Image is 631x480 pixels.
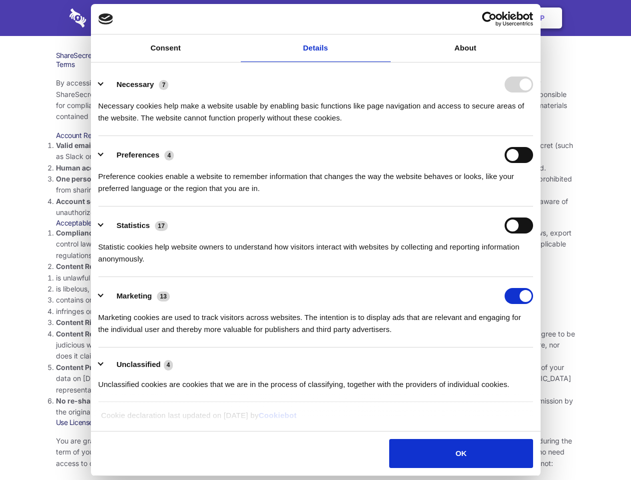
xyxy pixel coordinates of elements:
[56,328,576,362] li: You are solely responsible for the content you share on Sharesecret, and with the people you shar...
[56,317,576,328] li: You agree that you will use Sharesecret only to secure and share content that you have the right ...
[56,283,576,294] li: is libelous, defamatory, or fraudulent
[56,141,95,149] strong: Valid email.
[56,60,576,69] h3: Terms
[98,233,533,265] div: Statistic cookies help website owners to understand how visitors interact with websites by collec...
[98,371,533,390] div: Unclassified cookies are cookies that we are in the process of classifying, together with the pro...
[98,163,533,194] div: Preference cookies enable a website to remember information that changes the way the website beha...
[56,162,576,173] li: Only human beings may create accounts. “Bot” accounts — those created by software, in an automate...
[98,358,179,371] button: Unclassified (4)
[56,218,576,227] h3: Acceptable Use
[159,80,168,90] span: 7
[56,196,576,218] li: You are responsible for your own account security, including the security of your Sharesecret acc...
[56,362,576,395] li: You understand that [DEMOGRAPHIC_DATA] or it’s representatives have no ability to retrieve the pl...
[98,217,174,233] button: Statistics (17)
[98,76,175,92] button: Necessary (7)
[98,13,113,24] img: logo
[56,261,576,317] li: You agree NOT to use Sharesecret to upload or share content that:
[98,304,533,335] div: Marketing cookies are used to track visitors across websites. The intention is to display ads tha...
[56,131,576,140] h3: Account Requirements
[581,430,619,468] iframe: Drift Widget Chat Controller
[56,294,576,305] li: contains or installs any active malware or exploits, or uses our platform for exploit delivery (s...
[56,395,576,418] li: If you were the recipient of a Sharesecret link, you agree not to re-share it with anyone else, u...
[157,291,170,301] span: 13
[69,8,155,27] img: logo-wordmark-white-trans-d4663122ce5f474addd5e946df7df03e33cb6a1c49d2221995e7729f52c070b2.svg
[56,51,576,60] h1: ShareSecret Terms of Service
[56,163,116,172] strong: Human accounts.
[56,363,112,371] strong: Content Privacy.
[259,411,297,419] a: Cookiebot
[56,306,576,317] li: infringes on any proprietary right of any party, including patent, trademark, trade secret, copyr...
[56,418,576,427] h3: Use License
[56,227,576,261] li: Your use of the Sharesecret must not violate any applicable laws, including copyright or trademar...
[155,221,168,231] span: 17
[56,262,129,270] strong: Content Restrictions.
[164,150,174,160] span: 4
[56,318,109,326] strong: Content Rights.
[93,409,538,429] div: Cookie declaration last updated on [DATE] by
[56,435,576,469] p: You are granted permission to use the [DEMOGRAPHIC_DATA] services, subject to these terms of serv...
[56,396,107,405] strong: No re-sharing.
[56,329,136,338] strong: Content Responsibility.
[56,197,116,205] strong: Account security.
[56,77,576,122] p: By accessing the Sharesecret web application at and any other related services, apps and software...
[98,92,533,124] div: Necessary cookies help make a website usable by enabling basic functions like page navigation and...
[389,439,533,468] button: OK
[56,173,576,196] li: You are not allowed to share account credentials. Each account is dedicated to the individual who...
[56,272,576,283] li: is unlawful or promotes unlawful activities
[116,221,150,229] label: Statistics
[241,34,391,62] a: Details
[98,147,180,163] button: Preferences (4)
[56,174,141,183] strong: One person per account.
[98,288,176,304] button: Marketing (13)
[453,2,497,33] a: Login
[56,228,207,237] strong: Compliance with local laws and regulations.
[405,2,451,33] a: Contact
[446,11,533,26] a: Usercentrics Cookiebot - opens in a new window
[116,80,154,88] label: Necessary
[56,140,576,162] li: You must provide a valid email address, either directly, or through approved third-party integrat...
[116,291,152,300] label: Marketing
[391,34,541,62] a: About
[293,2,337,33] a: Pricing
[164,360,173,370] span: 4
[116,150,159,159] label: Preferences
[91,34,241,62] a: Consent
